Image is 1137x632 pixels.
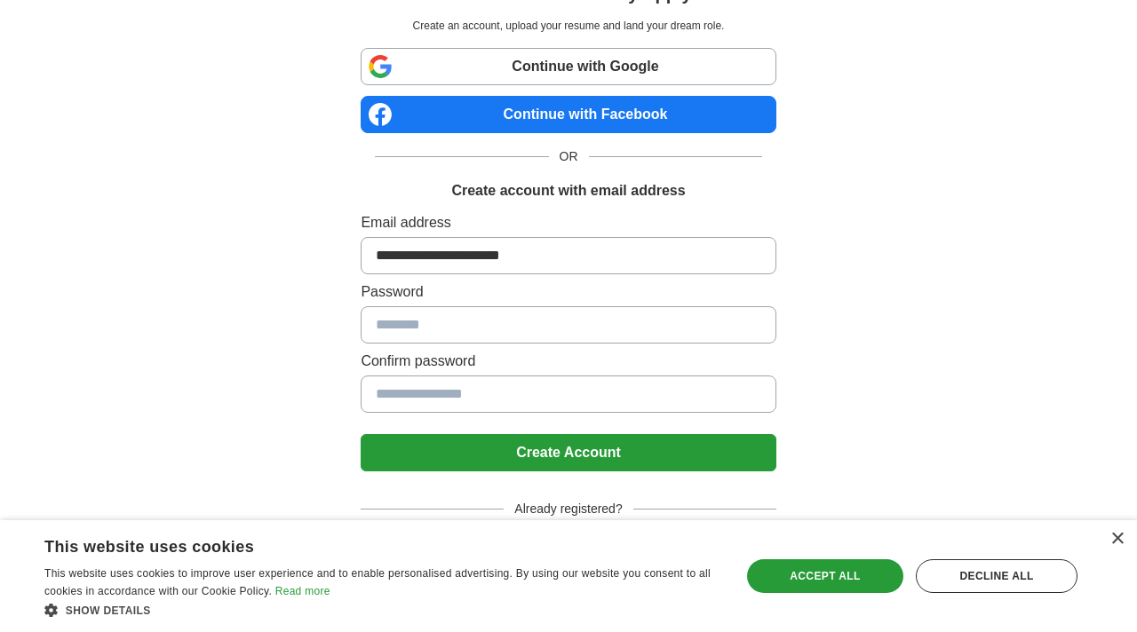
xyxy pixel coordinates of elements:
div: Show details [44,601,720,619]
p: Create an account, upload your resume and land your dream role. [364,18,772,34]
h1: Create account with email address [451,180,685,201]
div: Close [1110,533,1124,546]
span: Already registered? [504,500,632,518]
div: This website uses cookies [44,531,676,557]
div: Accept all [747,559,903,593]
a: Continue with Google [361,48,775,85]
div: Decline all [916,559,1077,593]
a: Continue with Facebook [361,96,775,133]
label: Confirm password [361,351,775,372]
label: Email address [361,212,775,233]
span: Show details [66,604,151,617]
a: Read more, opens a new window [275,585,330,597]
button: Create Account [361,434,775,471]
span: This website uses cookies to improve user experience and to enable personalised advertising. By u... [44,567,711,597]
span: OR [549,147,589,166]
label: Password [361,281,775,303]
